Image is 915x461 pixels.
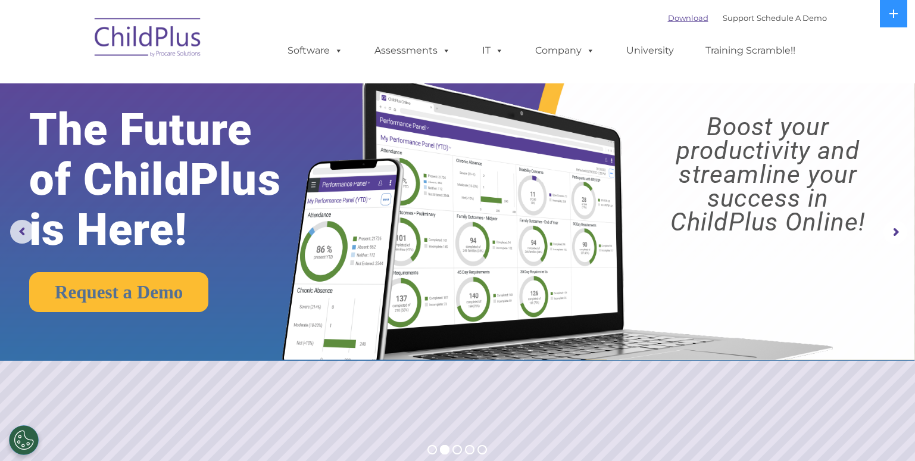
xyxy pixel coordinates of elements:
button: Cookies Settings [9,425,39,455]
a: IT [470,39,516,63]
a: Request a Demo [29,272,208,312]
a: Company [523,39,607,63]
img: ChildPlus by Procare Solutions [89,10,208,69]
span: Phone number [165,127,216,136]
a: Support [723,13,754,23]
a: Training Scramble!! [694,39,807,63]
a: Schedule A Demo [757,13,827,23]
a: University [614,39,686,63]
rs-layer: Boost your productivity and streamline your success in ChildPlus Online! [632,115,904,234]
font: | [668,13,827,23]
a: Download [668,13,708,23]
a: Assessments [363,39,463,63]
rs-layer: The Future of ChildPlus is Here! [29,105,321,255]
span: Last name [165,79,202,88]
a: Software [276,39,355,63]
